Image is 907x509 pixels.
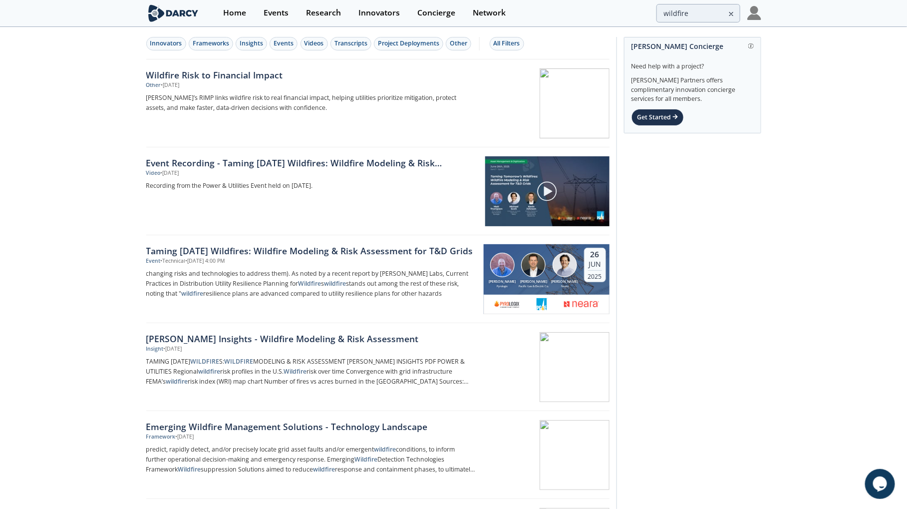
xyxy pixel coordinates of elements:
[146,323,609,411] a: [PERSON_NAME] Insights - Wildfire Modeling & Risk Assessment Insight •[DATE] TAMING [DATE]WILDFIR...
[146,445,477,475] p: predict, rapidly detect, and/or precisely locate grid asset faults and/or emergent conditions, to...
[494,298,520,310] img: b6d2e187-f939-4faa-a3ce-cf63a7f953e6
[553,253,577,277] img: Michael Scott
[166,377,188,386] strong: wildfire
[450,39,467,48] div: Other
[313,465,335,474] strong: wildfire
[549,284,580,288] div: Neara
[146,4,201,22] img: logo-wide.svg
[518,279,549,285] div: [PERSON_NAME]
[182,289,204,298] strong: wildfire
[146,181,478,191] a: Recording from the Power & Utilities Event held on [DATE].
[161,169,179,177] div: • [DATE]
[487,279,518,285] div: [PERSON_NAME]
[161,81,180,89] div: • [DATE]
[299,279,321,288] strong: Wildfire
[146,235,609,323] a: Taming [DATE] Wildfires: Wildfire Modeling & Risk Assessment for T&D Grids Event •Technical•[DATE...
[490,253,515,277] img: Matt Thompson
[490,37,524,50] button: All Filters
[518,284,549,288] div: Pacific Gas & Electric Co.
[189,37,233,50] button: Frameworks
[865,469,897,499] iframe: chat widget
[304,39,324,48] div: Videos
[146,244,477,257] div: Taming [DATE] Wildfires: Wildfire Modeling & Risk Assessment for T&D Grids
[378,39,439,48] div: Project Deployments
[270,37,298,50] button: Events
[146,433,176,441] div: Framework
[521,253,546,277] img: Kevin Johnson
[264,9,289,17] div: Events
[146,269,477,299] p: changing risks and technologies to address them). As noted by a recent report by [PERSON_NAME] La...
[564,298,599,310] img: 1674756284355-Neara_MLR-Red-RGB.png
[537,181,558,202] img: play-chapters-gray.svg
[164,345,182,353] div: • [DATE]
[146,332,477,345] div: [PERSON_NAME] Insights - Wildfire Modeling & Risk Assessment
[150,39,182,48] div: Innovators
[146,81,161,89] div: Other
[631,55,754,71] div: Need help with a project?
[631,71,754,104] div: [PERSON_NAME] Partners offers complimentary innovation concierge services for all members.
[588,260,602,269] div: Jun
[146,257,161,265] div: Event
[225,357,254,366] strong: WILDFIRE
[374,37,443,50] button: Project Deployments
[146,68,477,81] div: Wildfire Risk to Financial Impact
[494,39,520,48] div: All Filters
[301,37,328,50] button: Videos
[334,39,367,48] div: Transcripts
[748,43,754,49] img: information.svg
[588,250,602,260] div: 26
[146,93,477,113] p: [PERSON_NAME]’s RIMP links wildfire risk to real financial impact, helping utilities prioritize m...
[473,9,506,17] div: Network
[330,37,371,50] button: Transcripts
[358,9,400,17] div: Innovators
[324,279,346,288] strong: wildfire
[199,367,221,376] strong: wildfire
[178,465,201,474] strong: Wildfire
[306,9,341,17] div: Research
[487,284,518,288] div: ​Pyrologix
[146,37,186,50] button: Innovators
[176,433,194,441] div: • [DATE]
[236,37,267,50] button: Insights
[631,37,754,55] div: [PERSON_NAME] Concierge
[240,39,263,48] div: Insights
[146,411,609,499] a: Emerging Wildfire Management Solutions - Technology Landscape Framework •[DATE] predict, rapidly ...
[446,37,471,50] button: Other
[146,420,477,433] div: Emerging Wildfire Management Solutions - Technology Landscape
[417,9,455,17] div: Concierge
[274,39,294,48] div: Events
[146,156,478,169] a: Event Recording - Taming [DATE] Wildfires: Wildfire Modeling & Risk Assessment for T&D Grids
[747,6,761,20] img: Profile
[146,357,477,387] p: TAMING [DATE] S: MODELING & RISK ASSESSMENT [PERSON_NAME] INSIGHTS PDF POWER & UTILITIES Regional...
[284,367,307,376] strong: Wildfire
[161,257,225,265] div: • Technical • [DATE] 4:00 PM
[631,109,684,126] div: Get Started
[193,39,229,48] div: Frameworks
[588,270,602,280] div: 2025
[656,4,740,22] input: Advanced Search
[355,455,378,464] strong: Wildfire
[191,357,220,366] strong: WILDFIRE
[146,169,161,177] div: Video
[537,298,548,310] img: 1616524801804-PG%26E.png
[146,59,609,147] a: Wildfire Risk to Financial Impact Other •[DATE] [PERSON_NAME]’s RIMP links wildfire risk to real ...
[374,445,396,454] strong: wildfire
[549,279,580,285] div: [PERSON_NAME]
[146,345,164,353] div: Insight
[223,9,246,17] div: Home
